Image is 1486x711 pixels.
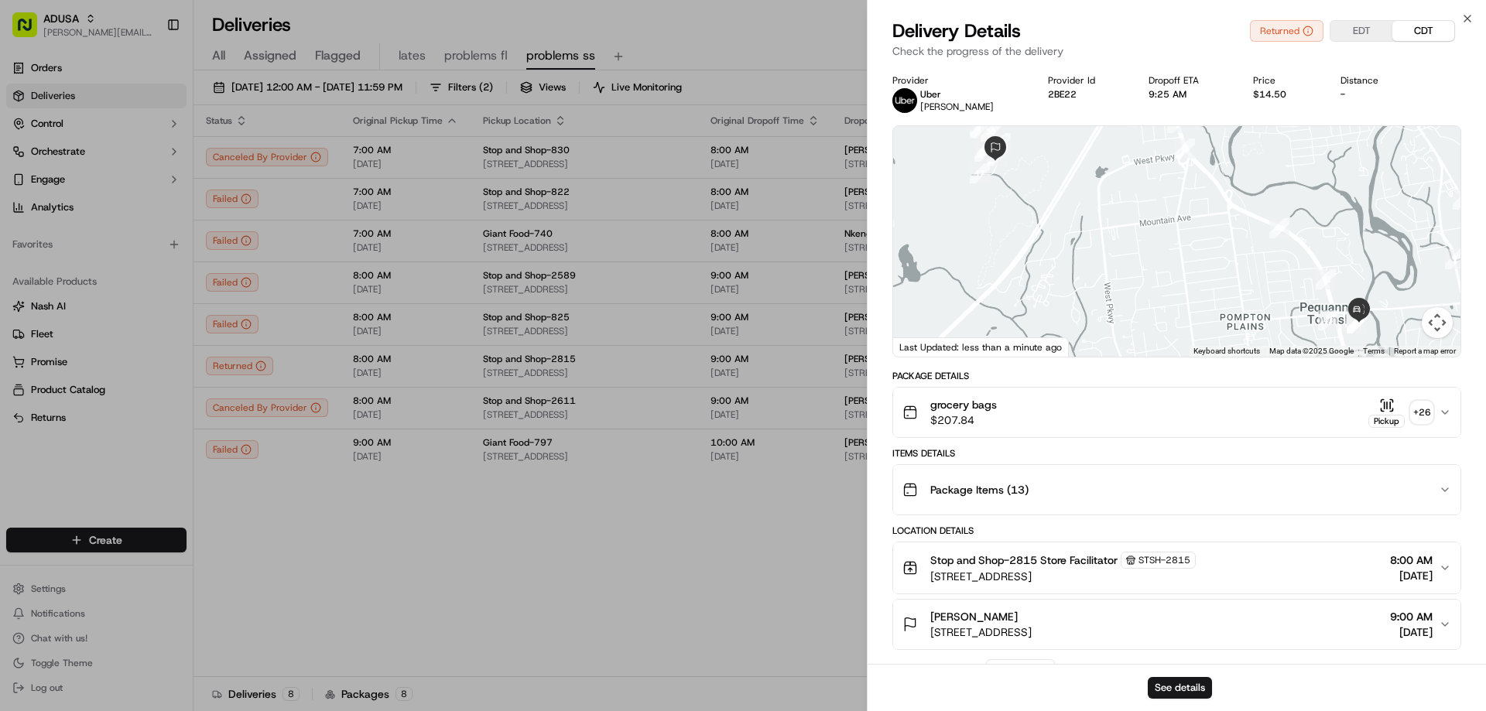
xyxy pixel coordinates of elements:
[970,163,990,183] div: 17
[1193,346,1260,357] button: Keyboard shortcuts
[930,482,1029,497] span: Package Items ( 13 )
[1394,347,1456,355] a: Report a map error
[1149,88,1228,101] div: 9:25 AM
[930,397,997,412] span: grocery bags
[930,552,1118,568] span: Stop and Shop-2815 Store Facilitator
[892,88,917,113] img: profile_uber_ahold_partner.png
[1390,609,1433,624] span: 9:00 AM
[892,662,977,675] div: Delivery Activity
[1368,415,1405,428] div: Pickup
[1149,74,1228,87] div: Dropoff ETA
[897,337,948,357] img: Google
[920,101,994,113] span: [PERSON_NAME]
[1316,269,1336,289] div: 12
[1175,138,1195,159] div: 41
[1390,568,1433,583] span: [DATE]
[1368,398,1433,428] button: Pickup+26
[1318,310,1338,330] div: 43
[897,337,948,357] a: Open this area in Google Maps (opens a new window)
[1445,249,1465,269] div: 7
[1048,88,1077,101] button: 2BE22
[930,609,1018,624] span: [PERSON_NAME]
[930,569,1196,584] span: [STREET_ADDRESS]
[930,624,1032,640] span: [STREET_ADDRESS]
[1269,347,1354,355] span: Map data ©2025 Google
[893,337,1069,357] div: Last Updated: less than a minute ago
[1253,74,1316,87] div: Price
[1368,398,1405,428] button: Pickup
[986,659,1055,678] button: Add Event
[974,142,995,162] div: 20
[1392,21,1454,41] button: CDT
[893,465,1460,514] button: Package Items (13)
[1253,88,1316,101] div: $14.50
[1390,552,1433,568] span: 8:00 AM
[1269,218,1289,238] div: 42
[981,121,1001,142] div: 38
[920,88,994,101] p: Uber
[1363,347,1385,355] a: Terms (opens in new tab)
[892,43,1461,59] p: Check the progress of the delivery
[1340,88,1408,101] div: -
[1048,74,1125,87] div: Provider Id
[930,412,997,428] span: $207.84
[1411,402,1433,423] div: + 26
[892,19,1021,43] span: Delivery Details
[977,138,997,158] div: 21
[892,447,1461,460] div: Items Details
[892,74,1023,87] div: Provider
[1340,74,1408,87] div: Distance
[1390,624,1433,640] span: [DATE]
[970,117,990,137] div: 22
[1422,307,1453,338] button: Map camera controls
[892,370,1461,382] div: Package Details
[1148,677,1212,699] button: See details
[1138,554,1190,566] span: STSH-2815
[893,600,1460,649] button: [PERSON_NAME][STREET_ADDRESS]9:00 AM[DATE]
[1347,313,1367,333] div: 44
[991,133,1011,153] div: 16
[971,118,991,138] div: 23
[892,525,1461,537] div: Location Details
[1453,190,1473,210] div: 6
[893,542,1460,593] button: Stop and Shop-2815 Store FacilitatorSTSH-2815[STREET_ADDRESS]8:00 AM[DATE]
[1250,20,1323,42] button: Returned
[1330,21,1392,41] button: EDT
[893,388,1460,437] button: grocery bags$207.84Pickup+26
